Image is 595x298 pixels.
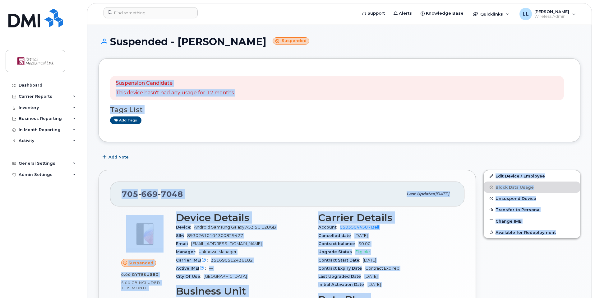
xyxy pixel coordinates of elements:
a: Edit Device / Employee [484,170,580,182]
span: Upgrade Status [318,249,355,254]
span: [DATE] [435,192,449,196]
button: Block Data Usage [484,182,580,193]
span: 669 [138,189,158,199]
span: $0.00 [358,241,371,246]
span: Account [318,225,340,229]
span: Device [176,225,194,229]
span: Carrier IMEI [176,258,211,263]
span: Unsuspend Device [496,196,536,201]
span: 351690512436182 [211,258,253,263]
span: Last Upgraded Date [318,274,364,279]
span: [DATE] [363,258,376,263]
span: City Of Use [176,274,204,279]
p: Suspension Candidate [116,80,234,87]
h1: Suspended - [PERSON_NAME] [99,36,580,47]
button: Change IMEI [484,215,580,227]
button: Add Note [99,151,134,163]
span: Cancelled date [318,233,354,238]
h3: Tags List [110,106,569,114]
span: Contract balance [318,241,358,246]
span: Active IMEI [176,266,209,271]
button: Unsuspend Device [484,193,580,204]
span: Android Samsung Galaxy A53 5G 128GB [194,225,276,229]
h3: Business Unit [176,286,311,297]
h3: Device Details [176,212,311,223]
span: 0.00 Bytes [121,272,146,277]
a: 0503504450 - Bell [340,225,379,229]
span: 705 [122,189,183,199]
span: [DATE] [367,282,381,287]
span: Available for Redeployment [496,230,556,234]
a: Add tags [110,116,141,124]
span: Email [176,241,191,246]
span: [DATE] [364,274,378,279]
p: This device hasn't had any usage for 12 months [116,89,234,97]
button: Transfer to Personal [484,204,580,215]
span: Eligible [355,249,370,254]
span: — [209,266,213,271]
span: used [146,272,159,277]
button: Available for Redeployment [484,227,580,238]
span: Contract Start Date [318,258,363,263]
span: Add Note [108,154,129,160]
span: Contract Expiry Date [318,266,365,271]
span: 7048 [158,189,183,199]
h3: Carrier Details [318,212,453,223]
span: SIM [176,233,187,238]
span: Initial Activation Date [318,282,367,287]
span: Contract Expired [365,266,399,271]
span: Unknown Manager [199,249,237,254]
span: 89302610104300829427 [187,233,243,238]
small: Suspended [273,37,309,45]
span: [EMAIL_ADDRESS][DOMAIN_NAME] [191,241,262,246]
span: Manager [176,249,199,254]
span: included this month [121,280,160,291]
span: Last updated [407,192,435,196]
span: [GEOGRAPHIC_DATA] [204,274,247,279]
img: image20231002-3703462-kjv75p.jpeg [126,215,164,253]
span: Suspended [128,260,153,266]
span: 5.00 GB [121,281,138,285]
span: [DATE] [354,233,368,238]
